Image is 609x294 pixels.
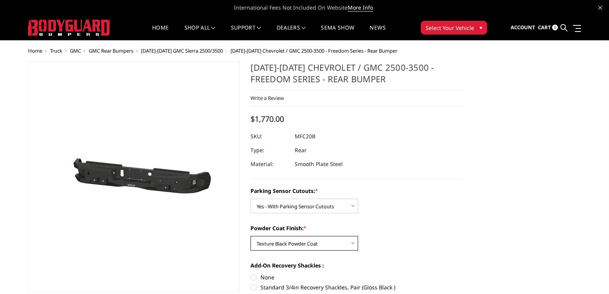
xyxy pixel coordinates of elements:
[295,130,315,143] dd: MFC20B
[251,283,463,291] label: Standard 3/4in Recovery Shackles, Pair (Gloss Black )
[70,47,81,54] a: GMC
[348,4,373,12] a: More Info
[28,20,111,36] img: BODYGUARD BUMPERS
[251,273,463,281] label: None
[251,224,463,232] label: Powder Coat Finish:
[184,25,216,40] a: shop all
[251,61,463,90] h1: [DATE]-[DATE] Chevrolet / GMC 2500-3500 - Freedom Series - Rear Bumper
[426,24,474,32] span: Select Your Vehicle
[231,25,261,40] a: Support
[370,25,385,40] a: News
[251,261,463,269] label: Add-On Recovery Shackles :
[511,17,535,38] a: Account
[295,143,307,157] dd: Rear
[480,23,482,32] span: ▾
[251,130,289,143] dt: SKU:
[538,17,558,38] a: Cart 0
[251,187,463,195] label: Parking Sensor Cutouts:
[89,47,133,54] a: GMC Rear Bumpers
[295,157,343,171] dd: Smooth Plate Steel
[421,21,487,35] button: Select Your Vehicle
[511,24,535,31] span: Account
[277,25,306,40] a: Dealers
[141,47,223,54] a: [DATE]-[DATE] GMC Sierra 2500/3500
[571,257,609,294] iframe: Chat Widget
[28,61,240,292] a: 2020-2025 Chevrolet / GMC 2500-3500 - Freedom Series - Rear Bumper
[28,47,42,54] a: Home
[251,95,284,101] a: Write a Review
[538,24,551,31] span: Cart
[231,47,397,54] span: [DATE]-[DATE] Chevrolet / GMC 2500-3500 - Freedom Series - Rear Bumper
[321,25,354,40] a: SEMA Show
[251,143,289,157] dt: Type:
[251,157,289,171] dt: Material:
[251,114,284,124] span: $1,770.00
[50,47,62,54] a: Truck
[152,25,169,40] a: Home
[552,25,558,30] span: 0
